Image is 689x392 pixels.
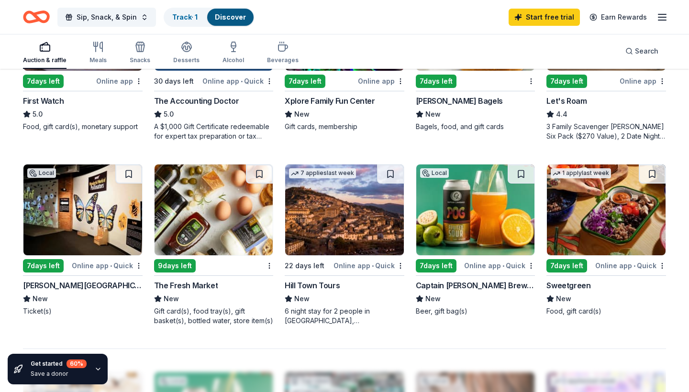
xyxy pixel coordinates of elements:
[618,42,666,61] button: Search
[416,95,503,107] div: [PERSON_NAME] Bagels
[416,280,535,291] div: Captain [PERSON_NAME] Brewing Company
[267,37,299,69] button: Beverages
[285,122,404,131] div: Gift cards, membership
[241,77,243,85] span: •
[620,75,666,87] div: Online app
[31,370,87,378] div: Save a donor
[31,359,87,368] div: Get started
[416,259,456,272] div: 7 days left
[23,164,142,255] img: Image for Milton J. Rubenstein Museum of Science & Technology
[584,9,653,26] a: Earn Rewards
[416,164,535,255] img: Image for Captain Lawrence Brewing Company
[164,293,179,305] span: New
[333,260,404,272] div: Online app Quick
[267,56,299,64] div: Beverages
[416,164,535,316] a: Image for Captain Lawrence Brewing CompanyLocal7days leftOnline app•QuickCaptain [PERSON_NAME] Br...
[67,359,87,368] div: 60 %
[546,122,666,141] div: 3 Family Scavenger [PERSON_NAME] Six Pack ($270 Value), 2 Date Night Scavenger [PERSON_NAME] Two ...
[173,56,200,64] div: Desserts
[23,122,143,131] div: Food, gift card(s), monetary support
[23,6,50,28] a: Home
[285,75,325,88] div: 7 days left
[154,76,194,87] div: 30 days left
[96,75,143,87] div: Online app
[110,262,112,270] span: •
[154,164,274,326] a: Image for The Fresh Market9days leftThe Fresh MarketNewGift card(s), food tray(s), gift basket(s)...
[154,122,274,141] div: A $1,000 Gift Certificate redeemable for expert tax preparation or tax resolution services—recipi...
[464,260,535,272] div: Online app Quick
[130,37,150,69] button: Snacks
[33,293,48,305] span: New
[172,13,198,21] a: Track· 1
[89,37,107,69] button: Meals
[285,280,340,291] div: Hill Town Tours
[551,168,611,178] div: 1 apply last week
[289,168,356,178] div: 7 applies last week
[546,280,590,291] div: Sweetgreen
[420,168,449,178] div: Local
[23,306,143,316] div: Ticket(s)
[546,164,666,316] a: Image for Sweetgreen1 applylast week7days leftOnline app•QuickSweetgreenNewFood, gift card(s)
[425,109,441,120] span: New
[27,168,56,178] div: Local
[57,8,156,27] button: Sip, Snack, & Spin
[416,122,535,131] div: Bagels, food, and gift cards
[23,95,64,107] div: First Watch
[23,280,143,291] div: [PERSON_NAME][GEOGRAPHIC_DATA]
[546,75,587,88] div: 7 days left
[502,262,504,270] span: •
[222,56,244,64] div: Alcohol
[546,259,587,272] div: 7 days left
[546,306,666,316] div: Food, gift card(s)
[547,164,666,255] img: Image for Sweetgreen
[154,259,196,272] div: 9 days left
[154,306,274,326] div: Gift card(s), food tray(s), gift basket(s), bottled water, store item(s)
[294,109,310,120] span: New
[358,75,404,87] div: Online app
[372,262,374,270] span: •
[215,13,246,21] a: Discover
[595,260,666,272] div: Online app Quick
[416,75,456,88] div: 7 days left
[285,164,404,255] img: Image for Hill Town Tours
[164,8,255,27] button: Track· 1Discover
[23,56,67,64] div: Auction & raffle
[285,260,324,272] div: 22 days left
[154,95,239,107] div: The Accounting Doctor
[72,260,143,272] div: Online app Quick
[130,56,150,64] div: Snacks
[23,37,67,69] button: Auction & raffle
[425,293,441,305] span: New
[23,259,64,272] div: 7 days left
[173,37,200,69] button: Desserts
[202,75,273,87] div: Online app Quick
[635,45,658,57] span: Search
[285,95,375,107] div: Xplore Family Fun Center
[222,37,244,69] button: Alcohol
[89,56,107,64] div: Meals
[285,306,404,326] div: 6 night stay for 2 people in [GEOGRAPHIC_DATA], [GEOGRAPHIC_DATA]
[164,109,174,120] span: 5.0
[77,11,137,23] span: Sip, Snack, & Spin
[556,109,567,120] span: 4.4
[633,262,635,270] span: •
[546,95,587,107] div: Let's Roam
[416,306,535,316] div: Beer, gift bag(s)
[154,280,218,291] div: The Fresh Market
[509,9,580,26] a: Start free trial
[285,164,404,326] a: Image for Hill Town Tours 7 applieslast week22 days leftOnline app•QuickHill Town ToursNew6 night...
[556,293,571,305] span: New
[294,293,310,305] span: New
[23,75,64,88] div: 7 days left
[155,164,273,255] img: Image for The Fresh Market
[23,164,143,316] a: Image for Milton J. Rubenstein Museum of Science & TechnologyLocal7days leftOnline app•Quick[PERS...
[33,109,43,120] span: 5.0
